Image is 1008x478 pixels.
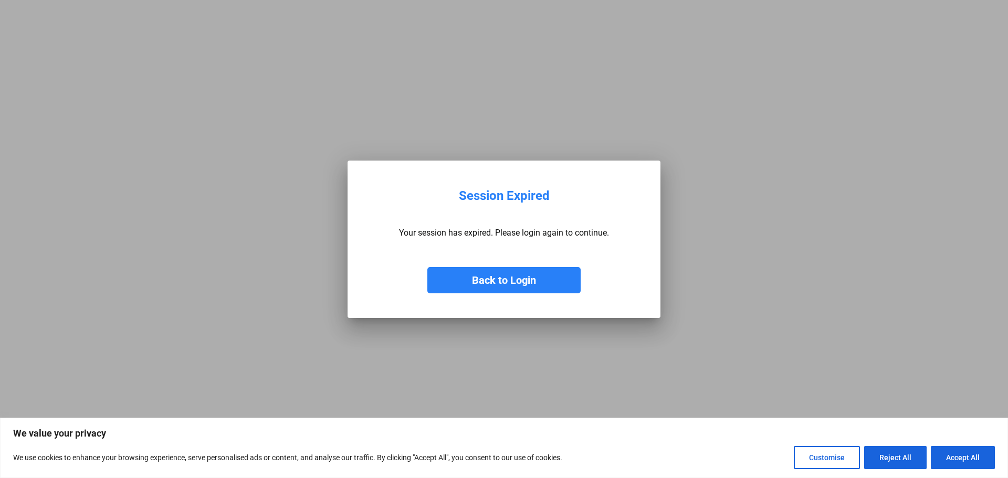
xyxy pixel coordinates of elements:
[931,446,995,469] button: Accept All
[459,188,550,204] div: Session Expired
[13,427,995,440] p: We value your privacy
[427,267,581,293] button: Back to Login
[13,451,562,464] p: We use cookies to enhance your browsing experience, serve personalised ads or content, and analys...
[399,228,609,238] p: Your session has expired. Please login again to continue.
[794,446,860,469] button: Customise
[864,446,927,469] button: Reject All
